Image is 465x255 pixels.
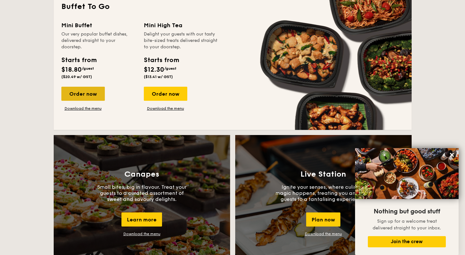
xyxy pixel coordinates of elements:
[144,66,164,74] span: $12.30
[144,21,219,30] div: Mini High Tea
[300,170,346,179] h3: Live Station
[61,106,105,111] a: Download the menu
[275,184,371,202] p: Ignite your senses, where culinary magic happens, treating you and your guests to a tantalising e...
[144,75,173,79] span: ($13.41 w/ GST)
[305,232,342,236] a: Download the menu
[121,212,162,227] div: Learn more
[61,21,136,30] div: Mini Buffet
[82,66,94,71] span: /guest
[61,66,82,74] span: $18.80
[164,66,176,71] span: /guest
[124,170,159,179] h3: Canapes
[144,87,187,101] div: Order now
[61,87,105,101] div: Order now
[94,184,190,202] p: Small bites, big in flavour. Treat your guests to a curated assortment of sweet and savoury delig...
[373,219,441,231] span: Sign up for a welcome treat delivered straight to your inbox.
[61,55,96,65] div: Starts from
[355,148,459,199] img: DSC07876-Edit02-Large.jpeg
[61,31,136,50] div: Our very popular buffet dishes, delivered straight to your doorstep.
[144,31,219,50] div: Delight your guests with our tasty bite-sized treats delivered straight to your doorstep.
[61,2,404,12] h2: Buffet To Go
[447,150,457,160] button: Close
[306,212,340,227] div: Plan now
[144,55,179,65] div: Starts from
[144,106,187,111] a: Download the menu
[374,208,440,215] span: Nothing but good stuff
[368,236,446,247] button: Join the crew
[61,75,92,79] span: ($20.49 w/ GST)
[123,232,160,236] a: Download the menu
